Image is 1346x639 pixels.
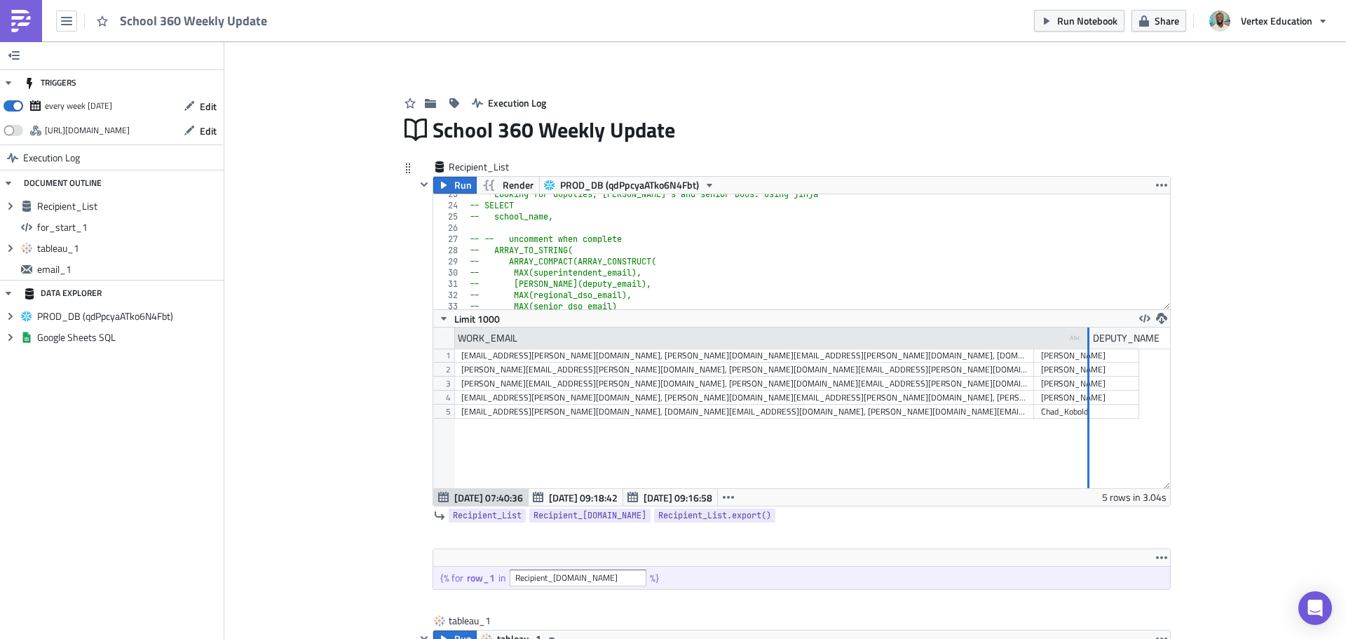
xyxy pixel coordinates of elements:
[498,572,510,584] div: in
[24,70,76,95] div: TRIGGERS
[458,328,517,349] div: WORK_EMAIL
[623,489,718,506] button: [DATE] 09:16:58
[454,490,523,505] span: [DATE] 07:40:36
[433,310,505,327] button: Limit 1000
[433,234,467,245] div: 27
[177,95,224,117] button: Edit
[461,363,1027,377] div: [PERSON_NAME][EMAIL_ADDRESS][PERSON_NAME][DOMAIN_NAME], [PERSON_NAME][DOMAIN_NAME][EMAIL_ADDRESS]...
[454,311,500,326] span: Limit 1000
[549,490,618,505] span: [DATE] 09:18:42
[1241,13,1312,28] span: Vertex Education
[6,6,702,180] body: Rich Text Area. Press ALT-0 for help.
[384,21,576,32] strong: Year-To-Date (YTD) Chronic Absenteeism
[45,95,112,116] div: every week on Friday
[449,614,505,628] span: tableau_1
[1093,328,1160,349] div: DEPUTY_NAME
[37,310,220,323] span: PROD_DB (qdPpcyaATko6N4Fbt)
[433,256,467,267] div: 29
[1131,10,1186,32] button: Share
[433,245,467,256] div: 28
[528,489,623,506] button: [DATE] 09:18:42
[37,221,220,234] span: for_start_1
[503,177,533,194] span: Render
[433,278,467,290] div: 31
[1041,349,1132,363] div: [PERSON_NAME]
[1208,9,1232,33] img: Avatar
[24,281,102,306] div: DATA EXPLORER
[416,176,433,193] button: Hide content
[654,509,775,523] a: Recipient_List.export()
[1041,391,1132,405] div: [PERSON_NAME]
[467,572,498,584] div: row_1
[650,572,662,584] div: %}
[37,331,220,344] span: Google Sheets SQL
[433,200,467,211] div: 24
[560,177,699,194] span: PROD_DB (qdPpcyaATko6N4Fbt)
[465,92,553,114] button: Execution Log
[453,509,522,523] span: Recipient_List
[433,267,467,278] div: 30
[433,116,677,143] span: School 360 Weekly Update
[454,177,472,194] span: Run
[1298,591,1332,625] div: Open Intercom Messenger
[200,99,217,114] span: Edit
[37,200,220,213] span: Recipient_List
[6,86,702,120] p: This metric measures the percentage of enrolled students who attend school each day, averaged ove...
[10,10,32,32] img: PushMetrics
[488,95,546,110] span: Execution Log
[120,13,268,29] span: School 360 Weekly Update
[217,21,367,32] strong: Average Daily Attendance (ADA)
[461,377,1027,391] div: [PERSON_NAME][EMAIL_ADDRESS][PERSON_NAME][DOMAIN_NAME], [PERSON_NAME][DOMAIN_NAME][EMAIL_ADDRESS]...
[1041,377,1132,391] div: [PERSON_NAME]
[1041,363,1132,377] div: [PERSON_NAME]
[1057,13,1117,28] span: Run Notebook
[1155,13,1179,28] span: Share
[433,177,477,194] button: Run
[6,6,702,17] p: Hello Everyone,
[461,405,1027,419] div: [EMAIL_ADDRESS][PERSON_NAME][DOMAIN_NAME], [DOMAIN_NAME][EMAIL_ADDRESS][DOMAIN_NAME], [PERSON_NAM...
[6,124,172,135] strong: Year-To-Date Chronic Absenteeism:
[533,509,646,523] span: Recipient_[DOMAIN_NAME]
[433,290,467,301] div: 32
[1102,489,1167,506] div: 5 rows in 3.04s
[1034,10,1124,32] button: Run Notebook
[658,509,771,523] span: Recipient_List.export()
[644,490,712,505] span: [DATE] 09:16:58
[449,160,510,174] span: Recipient_List
[200,123,217,138] span: Edit
[1041,405,1132,419] div: Chad_Kobold
[24,170,102,196] div: DOCUMENT OUTLINE
[6,86,160,97] strong: Average Daily Attendance (ADA):
[6,21,702,43] p: Please see the attached image for a summary of and . If there are any issues with the report, ple...
[23,145,80,170] span: Execution Log
[177,120,224,142] button: Edit
[6,61,702,74] h3: Key Metrics
[476,177,540,194] button: Render
[433,301,467,312] div: 33
[529,509,651,523] a: Recipient_[DOMAIN_NAME]
[539,177,720,194] button: PROD_DB (qdPpcyaATko6N4Fbt)
[461,391,1027,405] div: [EMAIL_ADDRESS][PERSON_NAME][DOMAIN_NAME], [PERSON_NAME][DOMAIN_NAME][EMAIL_ADDRESS][PERSON_NAME]...
[433,189,467,200] div: 23
[37,263,220,276] span: email_1
[440,572,467,584] div: {% for
[433,211,467,222] div: 25
[45,120,130,141] div: https://pushmetrics.io/api/v1/report/w3lAZzYo8K/webhook?token=a044d2ece7c6404abefc69cf851384d0
[461,349,1027,363] div: [EMAIL_ADDRESS][PERSON_NAME][DOMAIN_NAME], [PERSON_NAME][DOMAIN_NAME][EMAIL_ADDRESS][PERSON_NAME]...
[1201,6,1335,36] button: Vertex Education
[433,222,467,234] div: 26
[6,124,702,180] p: This metric measures the percentage of students who have been absent for more than 10% of the tot...
[433,489,529,506] button: [DATE] 07:40:36
[37,242,220,255] span: tableau_1
[449,509,526,523] a: Recipient_List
